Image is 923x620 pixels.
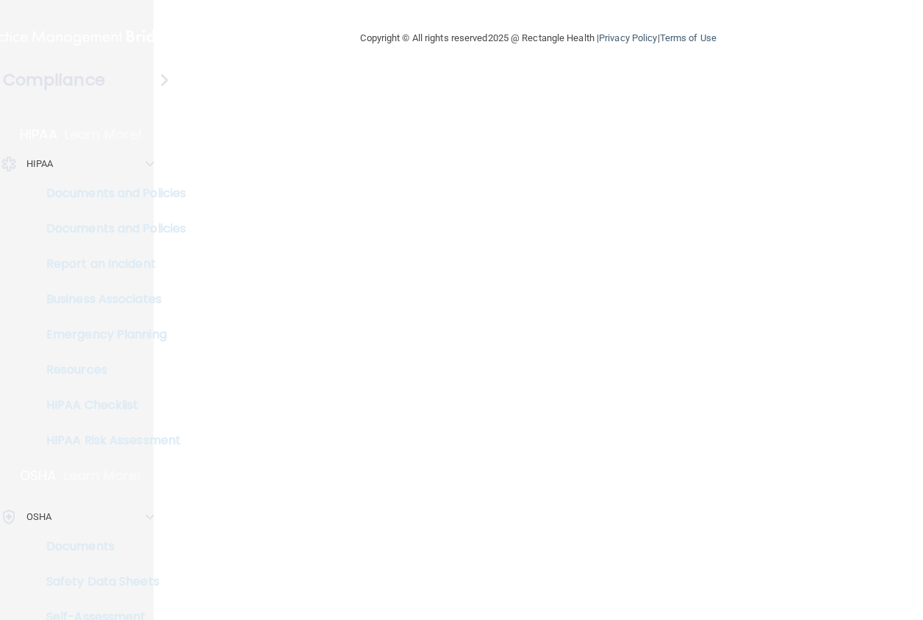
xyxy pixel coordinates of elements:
[10,292,210,307] p: Business Associates
[599,32,657,43] a: Privacy Policy
[10,257,210,271] p: Report an Incident
[270,15,807,62] div: Copyright © All rights reserved 2025 @ Rectangle Health | |
[10,363,210,377] p: Resources
[20,126,57,143] p: HIPAA
[10,433,210,448] p: HIPAA Risk Assessment
[3,70,105,90] h4: Compliance
[26,508,51,526] p: OSHA
[10,221,210,236] p: Documents and Policies
[10,574,210,589] p: Safety Data Sheets
[660,32,717,43] a: Terms of Use
[20,467,57,485] p: OSHA
[65,126,143,143] p: Learn More!
[10,539,210,554] p: Documents
[64,467,142,485] p: Learn More!
[10,398,210,413] p: HIPAA Checklist
[10,186,210,201] p: Documents and Policies
[26,155,54,173] p: HIPAA
[10,327,210,342] p: Emergency Planning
